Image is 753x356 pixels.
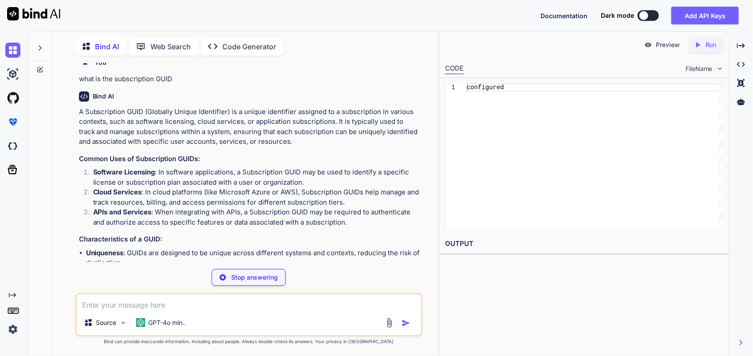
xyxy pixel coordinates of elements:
[601,11,634,20] span: Dark mode
[5,138,20,154] img: darkCloudIdeIcon
[93,187,421,207] p: : In cloud platforms (like Microsoft Azure or AWS), Subscription GUIDs help manage and track reso...
[467,84,504,91] span: configured
[79,154,421,164] h3: Common Uses of Subscription GUIDs:
[440,233,729,254] h2: OUTPUT
[136,318,145,327] img: GPT-4o mini
[540,12,587,20] span: Documentation
[95,41,119,52] p: Bind AI
[5,67,20,82] img: ai-studio
[671,7,739,24] button: Add API Keys
[86,249,124,257] strong: Uniqueness
[716,65,724,72] img: chevron down
[540,11,587,20] button: Documentation
[644,41,652,49] img: preview
[384,318,394,328] img: attachment
[79,74,421,84] p: what is the subscription GUID
[96,318,117,327] p: Source
[445,83,455,92] div: 1
[656,40,680,49] p: Preview
[5,91,20,106] img: githubLight
[223,41,276,52] p: Code Generator
[151,41,191,52] p: Web Search
[7,7,60,20] img: Bind AI
[79,107,421,147] p: A Subscription GUID (Globally Unique Identifier) is a unique identifier assigned to a subscriptio...
[5,115,20,130] img: premium
[95,58,107,67] h6: You
[93,188,142,196] strong: Cloud Services
[119,319,127,327] img: Pick Models
[93,208,152,216] strong: APIs and Services
[93,167,421,187] p: : In software applications, a Subscription GUID may be used to identify a specific license or sub...
[706,40,717,49] p: Run
[5,322,20,337] img: settings
[93,207,421,227] p: : When integrating with APIs, a Subscription GUID may be required to authenticate and authorize a...
[402,319,410,328] img: icon
[86,248,421,268] li: : GUIDs are designed to be unique across different systems and contexts, reducing the risk of dup...
[75,338,422,345] p: Bind can provide inaccurate information, including about people. Always double-check its answers....
[231,273,278,282] p: Stop answering
[79,234,421,245] h3: Characteristics of a GUID:
[93,92,114,101] h6: Bind AI
[93,168,155,176] strong: Software Licensing
[149,318,186,327] p: GPT-4o min..
[5,43,20,58] img: chat
[445,63,464,74] div: CODE
[686,64,713,73] span: FileName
